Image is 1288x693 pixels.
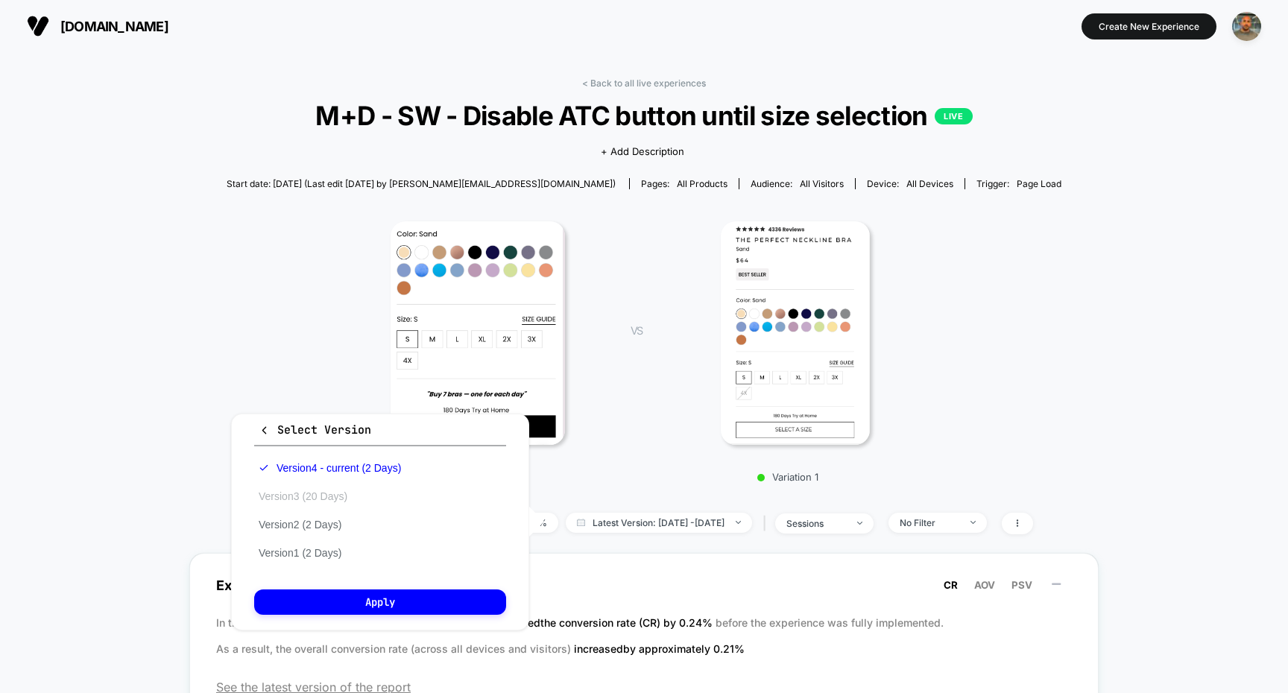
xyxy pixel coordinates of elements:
div: Audience: [751,178,844,189]
span: AOV [974,579,995,591]
p: Variation 1 [657,471,918,483]
img: end [970,521,976,524]
span: PSV [1011,579,1032,591]
button: Version3 (20 Days) [254,490,352,503]
a: < Back to all live experiences [582,77,706,89]
div: No Filter [900,517,959,528]
span: the new variation increased the conversion rate (CR) by 0.24 % [405,616,716,629]
button: Version1 (2 Days) [254,546,346,560]
div: Trigger: [976,178,1061,189]
button: Select Version [254,422,506,446]
span: All Visitors [800,178,844,189]
span: | [760,513,775,534]
img: ppic [1232,12,1261,41]
span: [DOMAIN_NAME] [60,19,168,34]
span: all devices [906,178,953,189]
span: M+D - SW - Disable ATC button until size selection [268,100,1020,131]
button: CR [939,578,962,592]
img: end [857,522,862,525]
img: end [736,521,741,524]
img: Variation 1 main [721,221,870,445]
span: increased by approximately 0.21 % [574,642,745,655]
span: CR [944,579,958,591]
p: LIVE [935,108,972,124]
p: In the latest A/B test (run for 19 days), before the experience was fully implemented. As a resul... [216,610,1072,662]
div: sessions [786,518,846,529]
button: Version4 - current (2 Days) [254,461,405,475]
span: Start date: [DATE] (Last edit [DATE] by [PERSON_NAME][EMAIL_ADDRESS][DOMAIN_NAME]) [227,178,616,189]
button: Version2 (2 Days) [254,518,346,531]
button: AOV [970,578,1000,592]
button: ppic [1228,11,1266,42]
button: Create New Experience [1082,13,1216,39]
span: Experience Summary (Conversion Rate) [216,569,1072,602]
img: Visually logo [27,15,49,37]
button: [DOMAIN_NAME] [22,14,173,38]
span: + Add Description [601,145,684,159]
div: Pages: [641,178,727,189]
span: Device: [855,178,965,189]
img: Control main [391,221,566,445]
span: all products [677,178,727,189]
span: Latest Version: [DATE] - [DATE] [566,513,752,533]
span: VS [631,324,643,337]
img: calendar [577,519,585,526]
button: PSV [1007,578,1037,592]
button: Apply [254,589,506,615]
span: Page Load [1017,178,1061,189]
span: Select Version [259,423,371,437]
